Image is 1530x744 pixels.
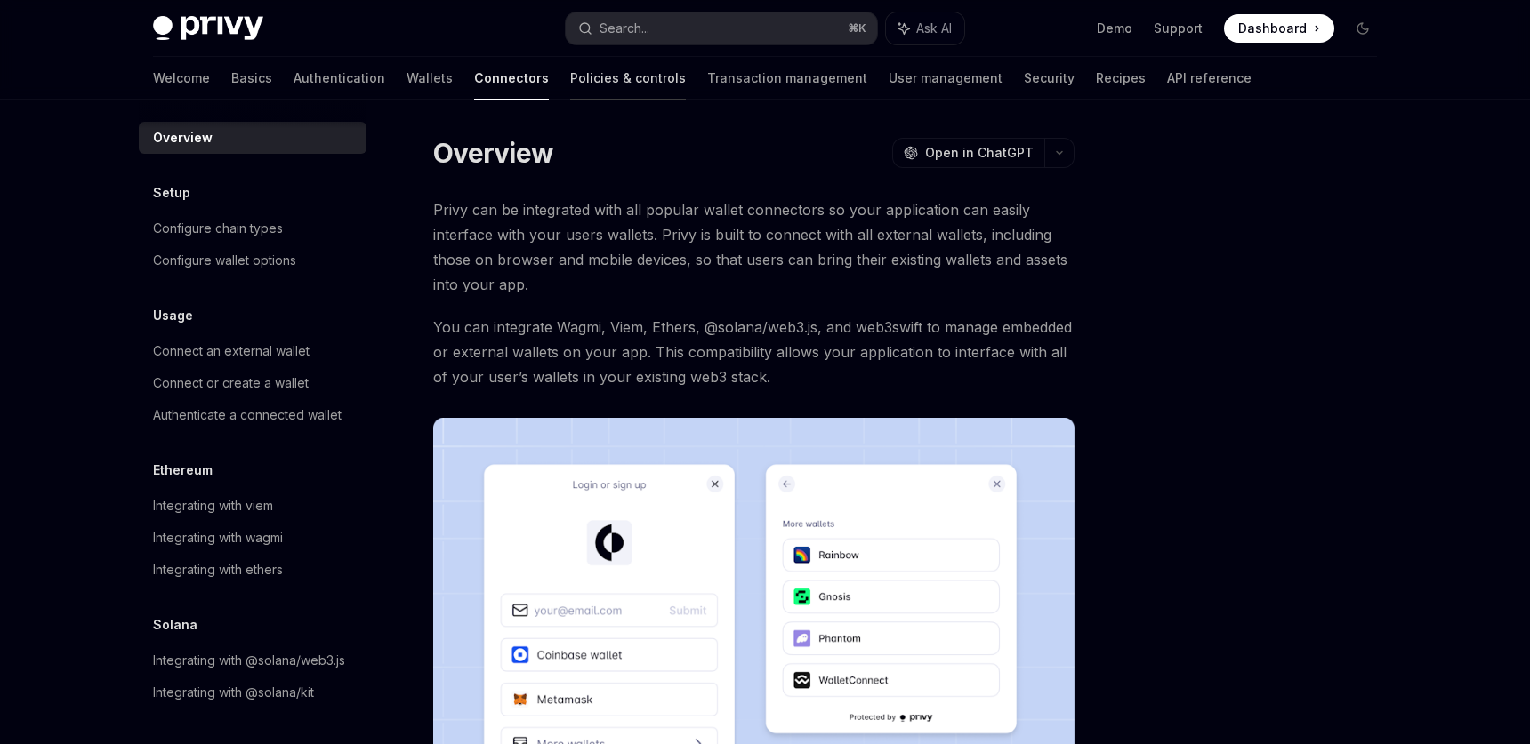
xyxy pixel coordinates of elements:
a: Integrating with @solana/kit [139,676,366,708]
div: Connect or create a wallet [153,372,309,394]
div: Integrating with ethers [153,559,283,580]
h5: Usage [153,305,193,326]
div: Integrating with viem [153,495,273,516]
a: Overview [139,122,366,154]
h5: Ethereum [153,460,213,481]
a: Connect or create a wallet [139,367,366,399]
a: Transaction management [707,57,867,100]
button: Open in ChatGPT [892,138,1044,168]
a: Configure wallet options [139,244,366,276]
a: Policies & controls [570,57,686,100]
button: Search...⌘K [566,12,877,44]
a: Configure chain types [139,212,366,244]
button: Ask AI [886,12,964,44]
img: dark logo [153,16,263,41]
span: Privy can be integrated with all popular wallet connectors so your application can easily interfa... [433,197,1075,297]
span: Dashboard [1238,20,1307,37]
a: Connect an external wallet [139,335,366,367]
span: Ask AI [916,20,952,37]
div: Integrating with wagmi [153,527,283,548]
a: Support [1154,20,1203,37]
div: Integrating with @solana/kit [153,682,314,703]
a: Integrating with wagmi [139,522,366,554]
a: Recipes [1096,57,1146,100]
a: Wallets [407,57,453,100]
a: Connectors [474,57,549,100]
div: Connect an external wallet [153,340,310,362]
h1: Overview [433,137,553,169]
button: Toggle dark mode [1349,14,1377,43]
a: Integrating with viem [139,490,366,522]
a: User management [889,57,1003,100]
a: API reference [1167,57,1252,100]
h5: Setup [153,182,190,204]
span: Open in ChatGPT [925,144,1034,162]
a: Basics [231,57,272,100]
div: Search... [600,18,649,39]
a: Welcome [153,57,210,100]
a: Integrating with ethers [139,554,366,586]
div: Configure chain types [153,218,283,239]
span: ⌘ K [848,21,866,36]
div: Integrating with @solana/web3.js [153,650,345,671]
div: Overview [153,127,213,148]
div: Configure wallet options [153,250,296,271]
a: Integrating with @solana/web3.js [139,644,366,676]
a: Authenticate a connected wallet [139,399,366,431]
div: Authenticate a connected wallet [153,404,342,426]
span: You can integrate Wagmi, Viem, Ethers, @solana/web3.js, and web3swift to manage embedded or exter... [433,315,1075,389]
a: Dashboard [1224,14,1334,43]
a: Security [1024,57,1075,100]
a: Demo [1097,20,1132,37]
h5: Solana [153,614,197,636]
a: Authentication [294,57,385,100]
